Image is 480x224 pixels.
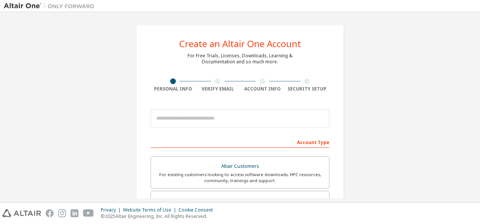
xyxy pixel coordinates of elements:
img: youtube.svg [83,209,94,217]
div: Verify Email [195,86,240,92]
div: Create an Altair One Account [179,39,301,48]
img: linkedin.svg [71,209,78,217]
div: Account Info [240,86,285,92]
div: Account Type [151,136,329,148]
div: Altair Customers [155,161,325,172]
div: For Free Trials, Licenses, Downloads, Learning & Documentation and so much more. [188,53,292,65]
img: altair_logo.svg [2,209,41,217]
div: Cookie Consent [178,207,217,213]
div: Personal Info [151,86,195,92]
div: Privacy [101,207,123,213]
div: Students [155,196,325,206]
p: © 2025 Altair Engineering, Inc. All Rights Reserved. [101,213,217,219]
div: For existing customers looking to access software downloads, HPC resources, community, trainings ... [155,172,325,184]
img: Altair One [4,2,98,10]
img: instagram.svg [58,209,66,217]
div: Website Terms of Use [123,207,178,213]
div: Security Setup [285,86,330,92]
img: facebook.svg [46,209,54,217]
